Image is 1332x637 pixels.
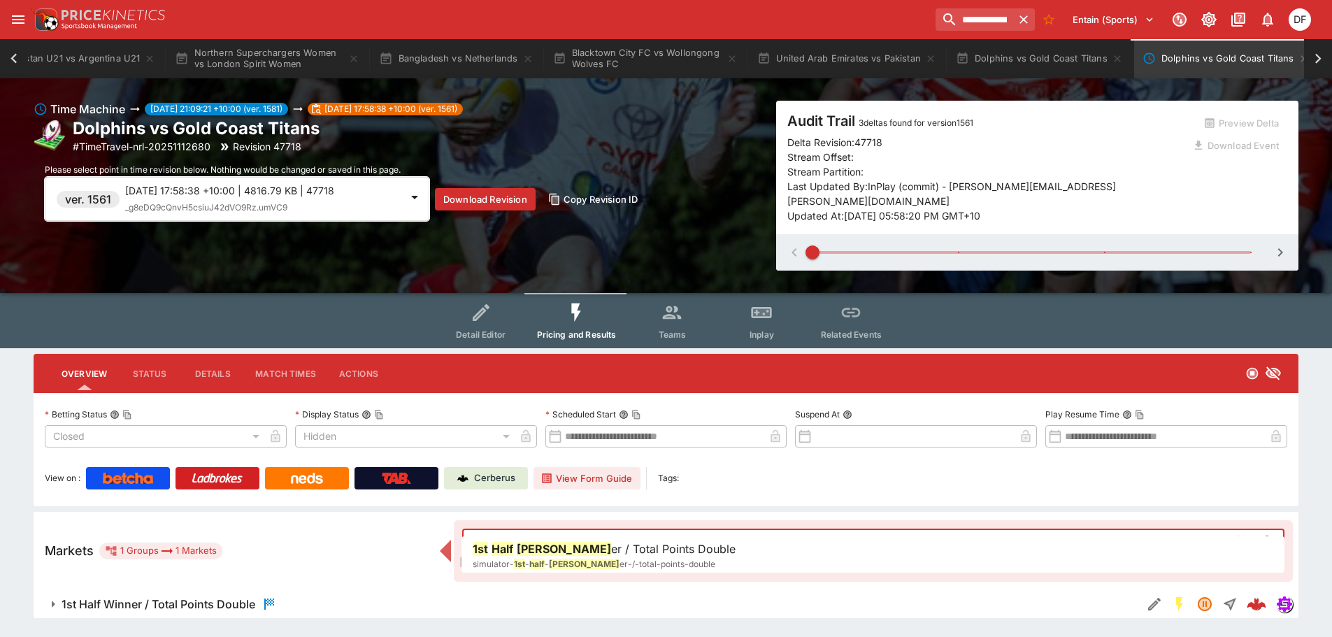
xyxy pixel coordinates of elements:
[541,188,647,210] button: Copy Revision ID
[1255,7,1280,32] button: Notifications
[103,473,153,484] img: Betcha
[73,117,320,139] h2: Copy To Clipboard
[444,467,528,489] a: Cerberus
[787,112,1184,130] h4: Audit Trail
[1064,8,1163,31] button: Select Tenant
[1142,592,1167,617] button: Edit Detail
[517,542,611,556] span: [PERSON_NAME]
[492,542,513,556] span: Half
[525,559,529,569] span: -
[435,188,536,210] button: Download Revision
[1289,8,1311,31] div: David Foster
[361,410,371,420] button: Display StatusCopy To Clipboard
[166,39,368,78] button: Northern Superchargers Women vs London Spirit Women
[34,119,67,152] img: rugby_league.png
[65,191,111,208] h6: ver. 1561
[45,543,94,559] h5: Markets
[45,425,264,448] div: Closed
[31,6,59,34] img: PriceKinetics Logo
[474,471,515,485] p: Cerberus
[295,425,515,448] div: Hidden
[514,559,525,569] span: 1st
[295,408,359,420] p: Display Status
[1038,8,1060,31] button: No Bookmarks
[233,139,301,154] p: Revision 47718
[545,39,746,78] button: Blacktown City FC vs Wollongong Wolves FC
[291,473,322,484] img: Neds
[110,410,120,420] button: Betting StatusCopy To Clipboard
[1134,39,1318,78] button: Dolphins vs Gold Coast Titans
[620,559,715,569] span: er-/-total-points-double
[1226,7,1251,32] button: Documentation
[1135,410,1145,420] button: Copy To Clipboard
[122,410,132,420] button: Copy To Clipboard
[843,410,852,420] button: Suspend At
[371,39,541,78] button: Bangladesh vs Netherlands
[619,410,629,420] button: Scheduled StartCopy To Clipboard
[658,467,679,489] label: Tags:
[1247,594,1266,614] img: logo-cerberus--red.svg
[659,329,687,340] span: Teams
[73,139,210,154] p: Copy To Clipboard
[787,135,882,150] p: Delta Revision: 47718
[327,357,390,390] button: Actions
[45,164,401,175] span: Please select point in time revision below. Nothing would be changed or saved in this page.
[62,23,137,29] img: Sportsbook Management
[62,10,165,20] img: PriceKinetics
[1284,4,1315,35] button: David Foster
[1243,590,1270,618] a: f1e66823-4de7-439d-8432-4a4d0e7af9c3
[537,329,617,340] span: Pricing and Results
[1196,7,1222,32] button: Toggle light/dark mode
[1253,527,1278,552] button: Close
[456,329,506,340] span: Detail Editor
[1167,592,1192,617] button: SGM Enabled
[118,357,181,390] button: Status
[545,408,616,420] p: Scheduled Start
[244,357,327,390] button: Match Times
[34,590,1142,618] button: 1st Half Winner / Total Points Double
[125,202,287,213] span: _g8eDQ9cQnvH5csiuJ42dVO9Rz.umVC9
[382,473,411,484] img: TabNZ
[1277,596,1292,612] img: simulator
[1231,529,1253,551] button: Clear
[795,408,840,420] p: Suspend At
[473,542,488,556] span: 1st
[529,559,545,569] span: half
[374,410,384,420] button: Copy To Clipboard
[1276,596,1293,613] div: simulator
[319,103,463,115] span: [DATE] 17:58:38 +10:00 (ver. 1561)
[45,467,80,489] label: View on :
[473,559,514,569] span: simulator-
[457,473,468,484] img: Cerberus
[181,357,244,390] button: Details
[105,543,217,559] div: 1 Groups 1 Markets
[1192,592,1217,617] button: Suspended
[6,7,31,32] button: open drawer
[1196,596,1213,613] svg: Suspended
[545,559,549,569] span: -
[936,8,1012,31] input: search
[1217,592,1243,617] button: Straight
[859,117,973,128] span: 3 deltas found for version 1561
[631,410,641,420] button: Copy To Clipboard
[62,597,255,612] h6: 1st Half Winner / Total Points Double
[947,39,1131,78] button: Dolphins vs Gold Coast Titans
[1167,7,1192,32] button: Connected to PK
[1122,410,1132,420] button: Play Resume TimeCopy To Clipboard
[1247,594,1266,614] div: f1e66823-4de7-439d-8432-4a4d0e7af9c3
[533,467,640,489] button: View Form Guide
[787,150,1184,223] p: Stream Offset: Stream Partition: Last Updated By: InPlay (commit) - [PERSON_NAME][EMAIL_ADDRESS][...
[821,329,882,340] span: Related Events
[50,357,118,390] button: Overview
[611,542,736,556] span: er / Total Points Double
[436,293,896,348] div: Event type filters
[50,101,125,117] h6: Time Machine
[1265,365,1282,382] svg: Hidden
[749,39,945,78] button: United Arab Emirates vs Pakistan
[750,329,774,340] span: Inplay
[1045,408,1119,420] p: Play Resume Time
[45,408,107,420] p: Betting Status
[125,183,401,198] p: [DATE] 17:58:38 +10:00 | 4816.79 KB | 47718
[192,473,243,484] img: Ladbrokes
[1245,366,1259,380] svg: Closed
